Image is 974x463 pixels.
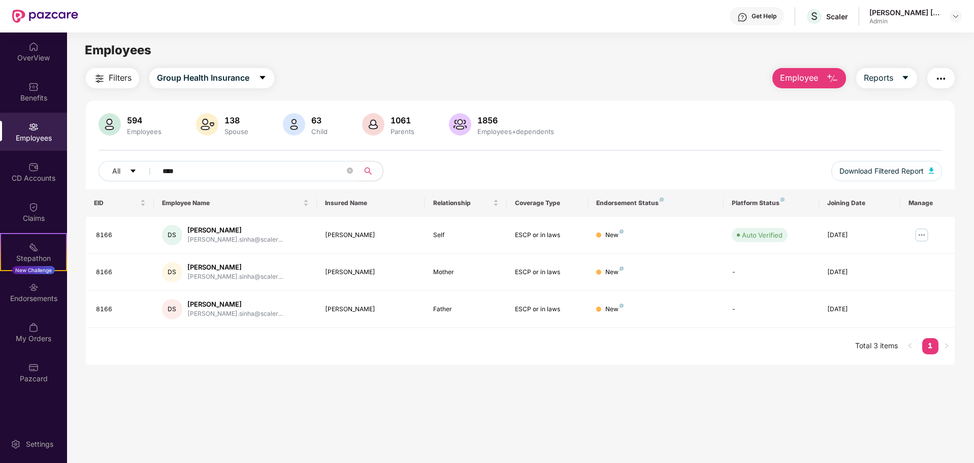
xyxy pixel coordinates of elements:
[99,113,121,136] img: svg+xml;base64,PHN2ZyB4bWxucz0iaHR0cDovL3d3dy53My5vcmcvMjAwMC9zdmciIHhtbG5zOnhsaW5rPSJodHRwOi8vd3...
[922,338,938,353] a: 1
[157,72,249,84] span: Group Health Insurance
[869,8,940,17] div: [PERSON_NAME] [PERSON_NAME]
[856,68,917,88] button: Reportscaret-down
[433,230,498,240] div: Self
[358,161,383,181] button: search
[125,115,164,125] div: 594
[96,230,146,240] div: 8166
[28,322,39,333] img: svg+xml;base64,PHN2ZyBpZD0iTXlfT3JkZXJzIiBkYXRhLW5hbWU9Ik15IE9yZGVycyIgeG1sbnM9Imh0dHA6Ly93d3cudz...
[864,72,893,84] span: Reports
[28,282,39,292] img: svg+xml;base64,PHN2ZyBpZD0iRW5kb3JzZW1lbnRzIiB4bWxucz0iaHR0cDovL3d3dy53My5vcmcvMjAwMC9zdmciIHdpZH...
[96,268,146,277] div: 8166
[258,74,267,83] span: caret-down
[325,230,417,240] div: [PERSON_NAME]
[347,167,353,176] span: close-circle
[732,199,810,207] div: Platform Status
[325,268,417,277] div: [PERSON_NAME]
[129,168,137,176] span: caret-down
[826,12,848,21] div: Scaler
[772,68,846,88] button: Employee
[620,267,624,271] img: svg+xml;base64,PHN2ZyB4bWxucz0iaHR0cDovL3d3dy53My5vcmcvMjAwMC9zdmciIHdpZHRoPSI4IiBoZWlnaHQ9IjgiIH...
[187,235,283,245] div: [PERSON_NAME].sinha@scaler...
[869,17,940,25] div: Admin
[907,343,913,349] span: left
[605,230,624,240] div: New
[112,166,120,177] span: All
[162,199,301,207] span: Employee Name
[827,268,892,277] div: [DATE]
[12,266,55,274] div: New Challenge
[952,12,960,20] img: svg+xml;base64,PHN2ZyBpZD0iRHJvcGRvd24tMzJ4MzIiIHhtbG5zPSJodHRwOi8vd3d3LnczLm9yZy8yMDAwL3N2ZyIgd2...
[660,197,664,202] img: svg+xml;base64,PHN2ZyB4bWxucz0iaHR0cDovL3d3dy53My5vcmcvMjAwMC9zdmciIHdpZHRoPSI4IiBoZWlnaHQ9IjgiIH...
[742,230,783,240] div: Auto Verified
[309,115,330,125] div: 63
[86,189,154,217] th: EID
[28,202,39,212] img: svg+xml;base64,PHN2ZyBpZD0iQ2xhaW0iIHhtbG5zPSJodHRwOi8vd3d3LnczLm9yZy8yMDAwL3N2ZyIgd2lkdGg9IjIwIi...
[11,439,21,449] img: svg+xml;base64,PHN2ZyBpZD0iU2V0dGluZy0yMHgyMCIgeG1sbnM9Imh0dHA6Ly93d3cudzMub3JnLzIwMDAvc3ZnIiB3aW...
[433,268,498,277] div: Mother
[23,439,56,449] div: Settings
[28,122,39,132] img: svg+xml;base64,PHN2ZyBpZD0iRW1wbG95ZWVzIiB4bWxucz0iaHR0cDovL3d3dy53My5vcmcvMjAwMC9zdmciIHdpZHRoPS...
[28,162,39,172] img: svg+xml;base64,PHN2ZyBpZD0iQ0RfQWNjb3VudHMiIGRhdGEtbmFtZT0iQ0QgQWNjb3VudHMiIHhtbG5zPSJodHRwOi8vd3...
[827,305,892,314] div: [DATE]
[752,12,776,20] div: Get Help
[96,305,146,314] div: 8166
[819,189,900,217] th: Joining Date
[433,305,498,314] div: Father
[596,199,716,207] div: Endorsement Status
[902,338,918,354] button: left
[935,73,947,85] img: svg+xml;base64,PHN2ZyB4bWxucz0iaHR0cDovL3d3dy53My5vcmcvMjAwMC9zdmciIHdpZHRoPSIyNCIgaGVpZ2h0PSIyNC...
[839,166,924,177] span: Download Filtered Report
[347,168,353,174] span: close-circle
[28,82,39,92] img: svg+xml;base64,PHN2ZyBpZD0iQmVuZWZpdHMiIHhtbG5zPSJodHRwOi8vd3d3LnczLm9yZy8yMDAwL3N2ZyIgd2lkdGg9Ij...
[938,338,955,354] li: Next Page
[162,262,182,282] div: DS
[515,268,580,277] div: ESCP or in laws
[922,338,938,354] li: 1
[724,291,819,328] td: -
[620,229,624,234] img: svg+xml;base64,PHN2ZyB4bWxucz0iaHR0cDovL3d3dy53My5vcmcvMjAwMC9zdmciIHdpZHRoPSI4IiBoZWlnaHQ9IjgiIH...
[425,189,506,217] th: Relationship
[724,254,819,291] td: -
[475,127,556,136] div: Employees+dependents
[12,10,78,23] img: New Pazcare Logo
[28,42,39,52] img: svg+xml;base64,PHN2ZyBpZD0iSG9tZSIgeG1sbnM9Imh0dHA6Ly93d3cudzMub3JnLzIwMDAvc3ZnIiB3aWR0aD0iMjAiIG...
[149,68,274,88] button: Group Health Insurancecaret-down
[449,113,471,136] img: svg+xml;base64,PHN2ZyB4bWxucz0iaHR0cDovL3d3dy53My5vcmcvMjAwMC9zdmciIHhtbG5zOnhsaW5rPSJodHRwOi8vd3...
[900,189,955,217] th: Manage
[309,127,330,136] div: Child
[914,227,930,243] img: manageButton
[827,230,892,240] div: [DATE]
[780,72,818,84] span: Employee
[187,262,283,272] div: [PERSON_NAME]
[811,10,818,22] span: S
[325,305,417,314] div: [PERSON_NAME]
[222,127,250,136] div: Spouse
[605,305,624,314] div: New
[1,253,66,263] div: Stepathon
[944,343,950,349] span: right
[515,230,580,240] div: ESCP or in laws
[507,189,588,217] th: Coverage Type
[187,300,283,309] div: [PERSON_NAME]
[855,338,898,354] li: Total 3 items
[85,43,151,57] span: Employees
[196,113,218,136] img: svg+xml;base64,PHN2ZyB4bWxucz0iaHR0cDovL3d3dy53My5vcmcvMjAwMC9zdmciIHhtbG5zOnhsaW5rPSJodHRwOi8vd3...
[902,338,918,354] li: Previous Page
[187,309,283,319] div: [PERSON_NAME].sinha@scaler...
[283,113,305,136] img: svg+xml;base64,PHN2ZyB4bWxucz0iaHR0cDovL3d3dy53My5vcmcvMjAwMC9zdmciIHhtbG5zOnhsaW5rPSJodHRwOi8vd3...
[93,73,106,85] img: svg+xml;base64,PHN2ZyB4bWxucz0iaHR0cDovL3d3dy53My5vcmcvMjAwMC9zdmciIHdpZHRoPSIyNCIgaGVpZ2h0PSIyNC...
[222,115,250,125] div: 138
[125,127,164,136] div: Employees
[187,225,283,235] div: [PERSON_NAME]
[358,167,378,175] span: search
[938,338,955,354] button: right
[605,268,624,277] div: New
[99,161,160,181] button: Allcaret-down
[737,12,748,22] img: svg+xml;base64,PHN2ZyBpZD0iSGVscC0zMngzMiIgeG1sbnM9Imh0dHA6Ly93d3cudzMub3JnLzIwMDAvc3ZnIiB3aWR0aD...
[362,113,384,136] img: svg+xml;base64,PHN2ZyB4bWxucz0iaHR0cDovL3d3dy53My5vcmcvMjAwMC9zdmciIHhtbG5zOnhsaW5rPSJodHRwOi8vd3...
[433,199,491,207] span: Relationship
[901,74,910,83] span: caret-down
[86,68,139,88] button: Filters
[475,115,556,125] div: 1856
